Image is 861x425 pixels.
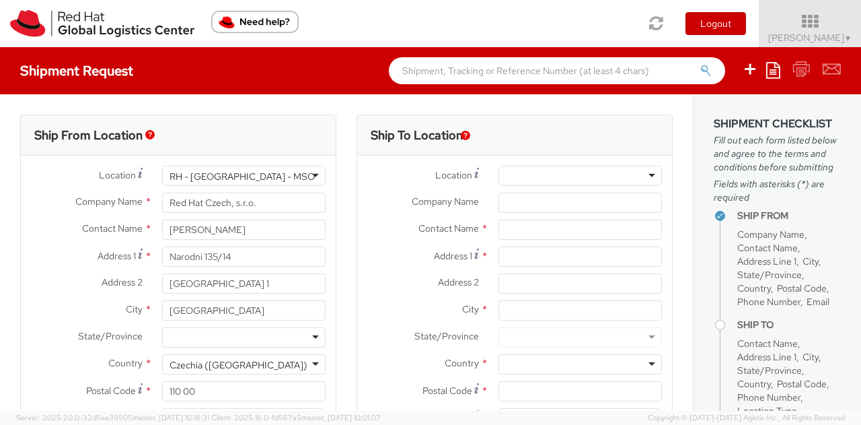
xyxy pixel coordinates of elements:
span: Contact Name [82,222,143,234]
span: Contact Name [737,242,798,254]
span: City [802,351,819,363]
span: Company Name [737,228,804,240]
span: Location [435,169,472,181]
span: Email [807,296,829,308]
h4: Ship From [737,211,841,221]
span: [PERSON_NAME] [768,32,852,44]
span: State/Province [737,364,802,377]
span: master, [DATE] 10:01:07 [301,413,381,422]
button: Logout [685,12,746,35]
span: Client: 2025.18.0-fd567a5 [211,413,381,422]
span: City [126,303,143,315]
span: Contact Name [737,337,798,350]
span: Phone Number [737,391,800,403]
span: Country [737,378,771,390]
span: Country [445,357,479,369]
span: Phone Number [737,296,800,308]
h3: Ship From Location [34,129,143,142]
span: Fields with asterisks (*) are required [714,177,841,204]
span: Postal Code [422,385,472,397]
span: Company Name [75,195,143,207]
span: Contact Name [418,222,479,234]
span: Server: 2025.20.0-32d5ea39505 [16,413,209,422]
span: Location [99,169,136,181]
span: ▼ [844,33,852,44]
span: Copyright © [DATE]-[DATE] Agistix Inc., All Rights Reserved [648,413,845,424]
div: Czechia ([GEOGRAPHIC_DATA]) [170,358,307,372]
span: State/Province [78,330,143,342]
button: Need help? [211,11,299,33]
span: Address 2 [438,276,479,288]
span: State/Province [414,330,479,342]
span: Address Line 1 [737,255,796,267]
span: Country [108,357,143,369]
span: Postal Code [777,378,827,390]
div: RH - [GEOGRAPHIC_DATA] - MSO [170,170,315,183]
span: Address Line 1 [737,351,796,363]
h3: Ship To Location [371,129,463,142]
span: master, [DATE] 10:18:31 [133,413,209,422]
h3: Shipment Checklist [714,118,841,130]
span: Address 2 [102,276,143,288]
span: Address 1 [434,250,472,262]
span: Company Name [412,195,479,207]
span: Location Type [737,405,797,417]
span: City [802,255,819,267]
span: Postal Code [86,385,136,397]
span: Country [737,282,771,294]
input: Shipment, Tracking or Reference Number (at least 4 chars) [389,57,725,84]
span: State/Province [737,269,802,281]
h4: Ship To [737,320,841,330]
span: Fill out each form listed below and agree to the terms and conditions before submitting [714,133,841,174]
h4: Shipment Request [20,63,133,78]
span: City [462,303,479,315]
span: Postal Code [777,282,827,294]
span: Address 1 [98,250,136,262]
img: rh-logistics-00dfa346123c4ec078e1.svg [10,10,194,37]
